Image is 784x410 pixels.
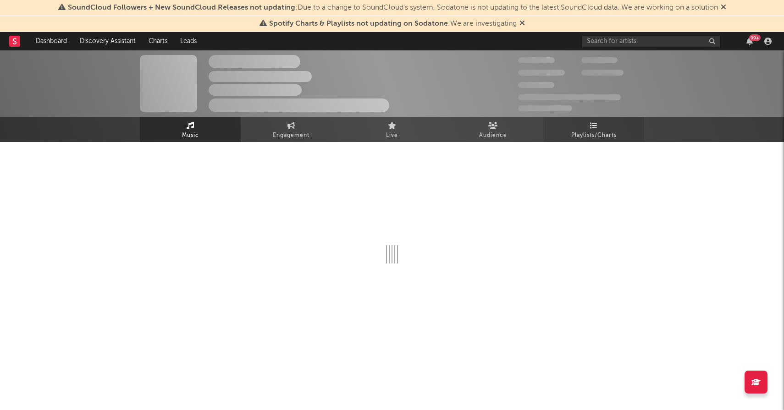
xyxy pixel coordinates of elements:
[140,117,241,142] a: Music
[518,82,554,88] span: 100,000
[582,36,720,47] input: Search for artists
[273,130,309,141] span: Engagement
[386,130,398,141] span: Live
[68,4,718,11] span: : Due to a change to SoundCloud's system, Sodatone is not updating to the latest SoundCloud data....
[182,130,199,141] span: Music
[269,20,448,27] span: Spotify Charts & Playlists not updating on Sodatone
[721,4,726,11] span: Dismiss
[518,57,555,63] span: 300,000
[518,94,621,100] span: 50,000,000 Monthly Listeners
[269,20,517,27] span: : We are investigating
[571,130,617,141] span: Playlists/Charts
[174,32,203,50] a: Leads
[518,70,565,76] span: 50,000,000
[519,20,525,27] span: Dismiss
[68,4,295,11] span: SoundCloud Followers + New SoundCloud Releases not updating
[442,117,543,142] a: Audience
[749,34,761,41] div: 99 +
[581,70,624,76] span: 1,000,000
[29,32,73,50] a: Dashboard
[241,117,342,142] a: Engagement
[518,105,572,111] span: Jump Score: 85.0
[479,130,507,141] span: Audience
[581,57,618,63] span: 100,000
[142,32,174,50] a: Charts
[746,38,753,45] button: 99+
[342,117,442,142] a: Live
[543,117,644,142] a: Playlists/Charts
[73,32,142,50] a: Discovery Assistant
